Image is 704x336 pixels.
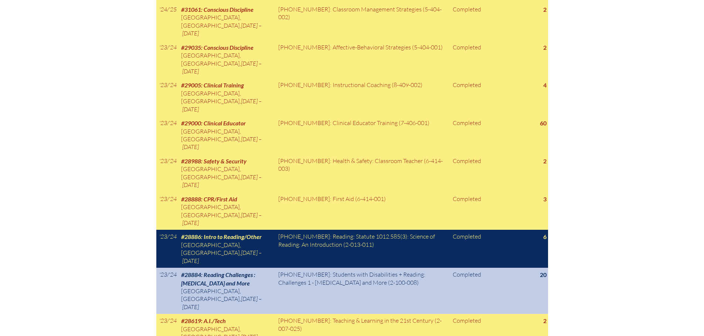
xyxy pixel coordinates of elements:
[543,157,547,164] strong: 2
[181,249,262,264] span: [DATE] – [DATE]
[543,6,547,13] strong: 2
[178,154,276,192] td: ,
[181,271,255,286] span: #28884: Reading Challenges : [MEDICAL_DATA] and More
[450,116,487,154] td: Completed
[178,116,276,154] td: ,
[181,52,241,67] span: [GEOGRAPHIC_DATA], [GEOGRAPHIC_DATA]
[450,154,487,192] td: Completed
[178,192,276,230] td: ,
[181,135,262,150] span: [DATE] – [DATE]
[540,119,547,127] strong: 60
[181,6,254,13] span: #31061: Conscious Discipline
[156,268,178,314] td: '23/'24
[181,82,244,89] span: #29005: Clinical Training
[181,241,241,256] span: [GEOGRAPHIC_DATA], [GEOGRAPHIC_DATA]
[178,78,276,116] td: ,
[543,233,547,240] strong: 6
[450,268,487,314] td: Completed
[450,3,487,41] td: Completed
[275,41,450,79] td: [PHONE_NUMBER]: Affective-Behavioral Strategies (5-404-001)
[540,271,547,278] strong: 20
[275,78,450,116] td: [PHONE_NUMBER]: Instructional Coaching (8-409-002)
[178,3,276,41] td: ,
[156,3,178,41] td: '24/'25
[543,195,547,202] strong: 3
[156,41,178,79] td: '23/'24
[181,295,262,310] span: [DATE] – [DATE]
[543,44,547,51] strong: 2
[275,3,450,41] td: [PHONE_NUMBER]: Classroom Management Strategies (5-404-002)
[450,192,487,230] td: Completed
[181,90,241,105] span: [GEOGRAPHIC_DATA], [GEOGRAPHIC_DATA]
[181,157,246,164] span: #28988: Safety & Security
[543,82,547,89] strong: 4
[178,230,276,268] td: ,
[275,154,450,192] td: [PHONE_NUMBER]: Health & Safety: Classroom Teacher (6-414-003)
[181,60,262,75] span: [DATE] – [DATE]
[181,317,226,324] span: #28619: A.I./Tech
[178,41,276,79] td: ,
[181,22,262,37] span: [DATE] – [DATE]
[181,97,262,112] span: [DATE] – [DATE]
[156,78,178,116] td: '23/'24
[181,211,262,226] span: [DATE] – [DATE]
[181,195,237,202] span: #28888: CPR/First Aid
[181,128,241,143] span: [GEOGRAPHIC_DATA], [GEOGRAPHIC_DATA]
[156,116,178,154] td: '23/'24
[181,203,241,218] span: [GEOGRAPHIC_DATA], [GEOGRAPHIC_DATA]
[178,268,276,314] td: ,
[156,192,178,230] td: '23/'24
[450,230,487,268] td: Completed
[181,173,262,188] span: [DATE] – [DATE]
[275,230,450,268] td: [PHONE_NUMBER]: Reading: Statute 1012.585(3): Science of Reading: An Introduction (2-013-011)
[181,44,254,51] span: #29035: Conscious Discipline
[450,41,487,79] td: Completed
[275,268,450,314] td: [PHONE_NUMBER]: Students with Disabilities + Reading: Challenges 1 - [MEDICAL_DATA] and More (2-1...
[181,165,241,180] span: [GEOGRAPHIC_DATA], [GEOGRAPHIC_DATA]
[156,154,178,192] td: '23/'24
[181,14,241,29] span: [GEOGRAPHIC_DATA], [GEOGRAPHIC_DATA]
[181,287,241,302] span: [GEOGRAPHIC_DATA], [GEOGRAPHIC_DATA]
[450,78,487,116] td: Completed
[275,192,450,230] td: [PHONE_NUMBER]: First Aid (6-414-001)
[181,119,246,127] span: #29000: Clinical Educator
[156,230,178,268] td: '23/'24
[543,317,547,324] strong: 2
[181,233,262,240] span: #28886: Intro to Reading/Other
[275,116,450,154] td: [PHONE_NUMBER]: Clinical Educator Training (7-406-001)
